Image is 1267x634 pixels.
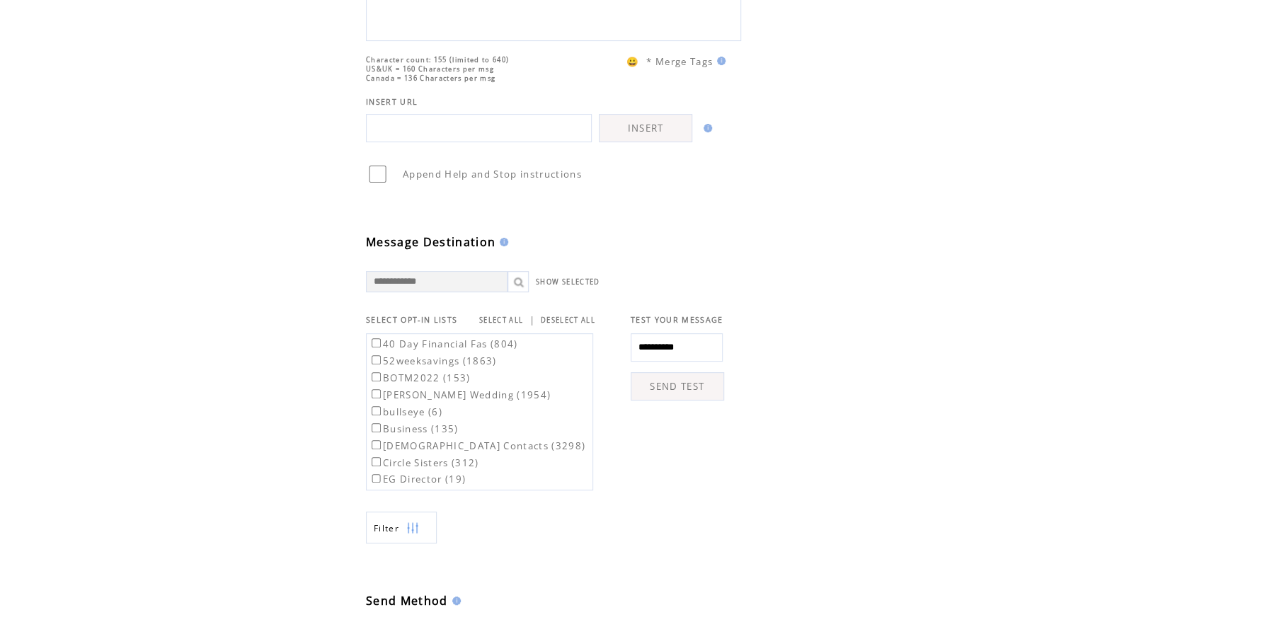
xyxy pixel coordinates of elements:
span: Message Destination [366,234,495,250]
label: 40 Day Financial Fas (804) [369,338,518,350]
label: bullseye (6) [369,405,442,418]
label: EG Director (19) [369,473,466,485]
span: Show filters [374,522,399,534]
label: BOTM2022 (153) [369,371,471,384]
span: Canada = 136 Characters per msg [366,74,495,83]
input: Business (135) [372,423,381,432]
label: egconnect (488) [369,490,466,502]
img: help.gif [699,124,712,132]
a: SELECT ALL [479,316,523,325]
label: [PERSON_NAME] Wedding (1954) [369,388,551,401]
span: | [529,313,534,326]
img: help.gif [713,57,726,65]
input: [PERSON_NAME] Wedding (1954) [372,389,381,398]
span: 😀 [626,55,639,68]
input: bullseye (6) [372,406,381,415]
span: Character count: 155 (limited to 640) [366,55,509,64]
span: * Merge Tags [646,55,713,68]
input: EG Director (19) [372,474,381,483]
label: 52weeksavings (1863) [369,355,497,367]
label: [DEMOGRAPHIC_DATA] Contacts (3298) [369,439,585,452]
a: INSERT [599,114,692,142]
img: help.gif [448,596,461,605]
input: 40 Day Financial Fas (804) [372,338,381,347]
span: US&UK = 160 Characters per msg [366,64,494,74]
input: Circle Sisters (312) [372,457,381,466]
label: Circle Sisters (312) [369,456,479,469]
span: INSERT URL [366,97,418,107]
a: DESELECT ALL [541,316,595,325]
a: Filter [366,512,437,543]
input: 52weeksavings (1863) [372,355,381,364]
img: help.gif [495,238,508,246]
label: Business (135) [369,422,459,435]
a: SEND TEST [631,372,724,400]
img: filters.png [406,512,419,544]
input: [DEMOGRAPHIC_DATA] Contacts (3298) [372,440,381,449]
span: Append Help and Stop instructions [403,168,582,180]
span: SELECT OPT-IN LISTS [366,315,457,325]
span: TEST YOUR MESSAGE [631,315,723,325]
span: Send Method [366,593,448,609]
input: BOTM2022 (153) [372,372,381,381]
a: SHOW SELECTED [536,277,600,287]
